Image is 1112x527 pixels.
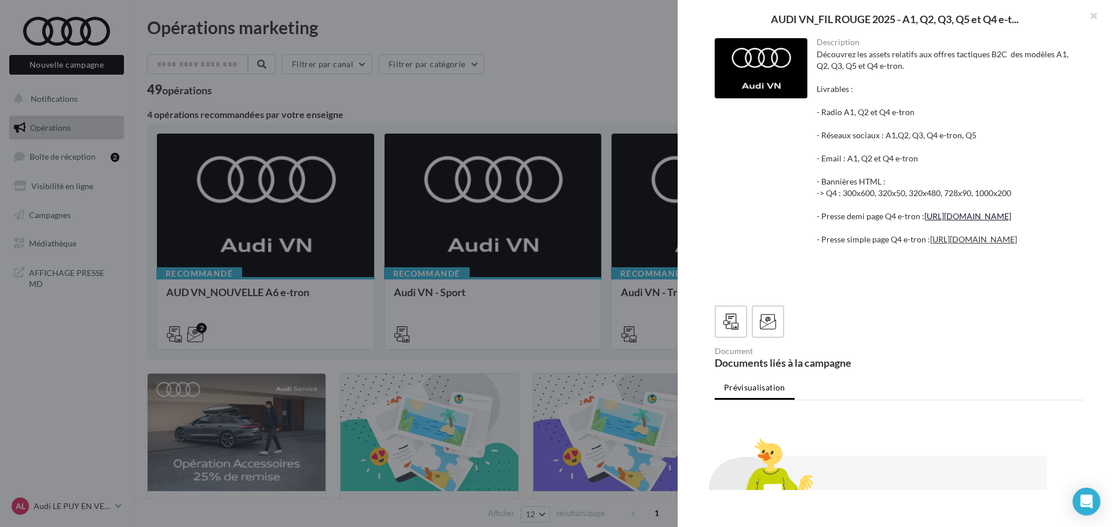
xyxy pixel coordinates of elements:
a: [URL][DOMAIN_NAME] [924,211,1011,221]
div: Open Intercom Messenger [1073,488,1100,515]
span: AUDI VN_FIL ROUGE 2025 - A1, Q2, Q3, Q5 et Q4 e-t... [771,14,1019,24]
div: Documents liés à la campagne [715,358,895,368]
div: Découvrez les assets relatifs aux offres tactiques B2C des modèles A1, Q2, Q3, Q5 et Q4 e-tron. L... [817,49,1076,292]
a: [URL][DOMAIN_NAME] [930,234,1017,244]
div: Document [715,347,895,355]
div: Description [817,38,1076,46]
